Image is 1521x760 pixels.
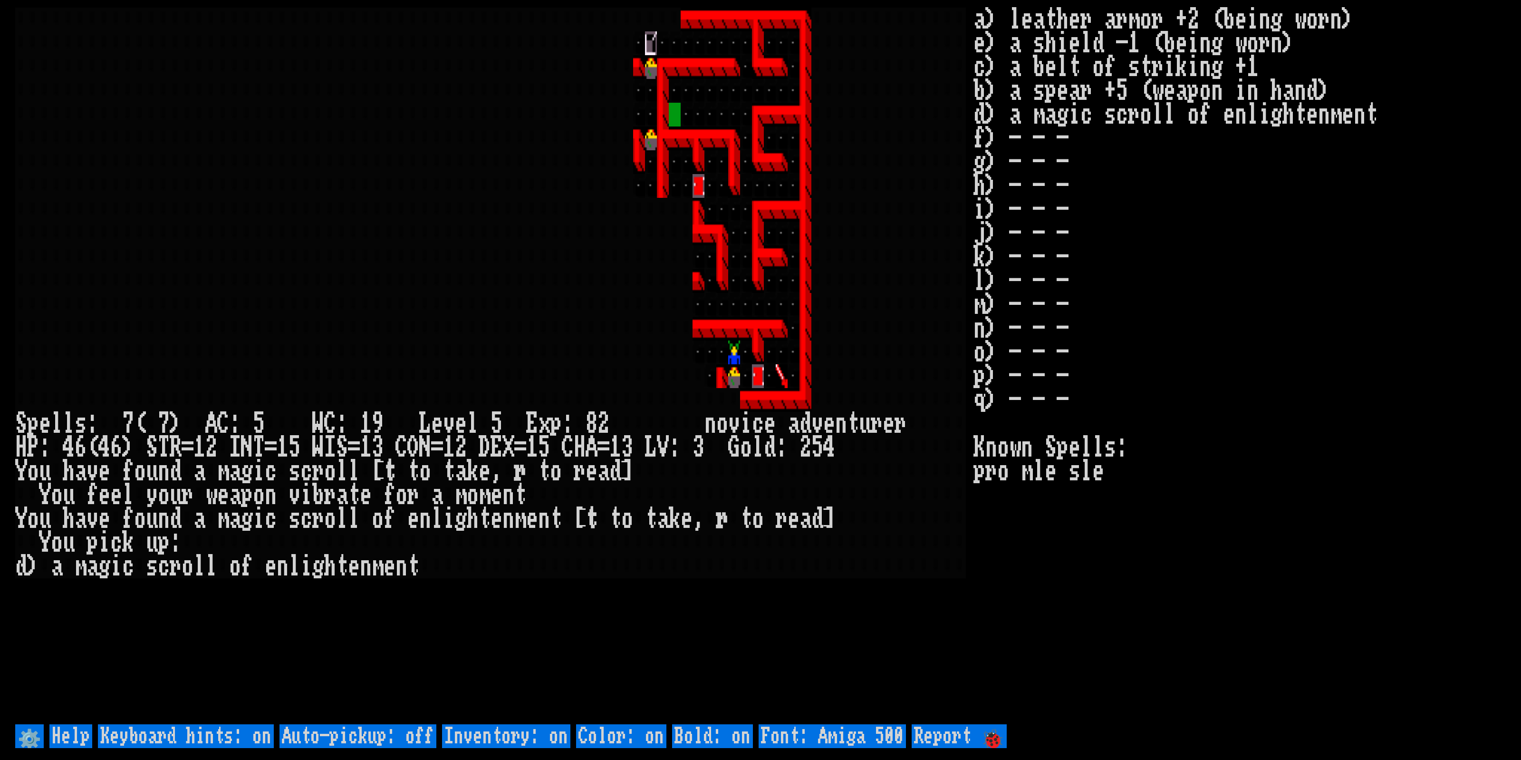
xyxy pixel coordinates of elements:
[788,507,799,531] div: e
[526,436,538,459] div: 1
[253,412,265,436] div: 5
[479,483,491,507] div: m
[764,436,776,459] div: d
[669,436,681,459] div: :
[75,507,87,531] div: a
[538,436,550,459] div: 5
[87,459,98,483] div: v
[823,507,835,531] div: ]
[324,483,336,507] div: r
[122,507,134,531] div: f
[110,555,122,578] div: i
[312,436,324,459] div: W
[324,459,336,483] div: o
[300,483,312,507] div: i
[158,436,170,459] div: T
[443,436,455,459] div: 1
[63,483,75,507] div: u
[289,483,300,507] div: v
[514,459,526,483] div: r
[170,531,182,555] div: :
[122,436,134,459] div: )
[253,507,265,531] div: i
[253,436,265,459] div: T
[289,459,300,483] div: s
[15,459,27,483] div: Y
[98,459,110,483] div: e
[217,412,229,436] div: C
[597,459,609,483] div: a
[407,459,419,483] div: t
[502,436,514,459] div: X
[51,412,63,436] div: l
[740,507,752,531] div: t
[229,436,241,459] div: I
[87,436,98,459] div: (
[15,555,27,578] div: d
[336,555,348,578] div: t
[27,555,39,578] div: )
[526,507,538,531] div: e
[87,412,98,436] div: :
[759,724,906,748] input: Font: Amiga 500
[372,412,384,436] div: 9
[657,436,669,459] div: V
[336,436,348,459] div: S
[193,436,205,459] div: 1
[431,436,443,459] div: =
[15,724,44,748] input: ⚙️
[788,412,799,436] div: a
[39,507,51,531] div: u
[75,459,87,483] div: a
[51,555,63,578] div: a
[87,507,98,531] div: v
[146,436,158,459] div: S
[98,724,274,748] input: Keyboard hints: on
[776,507,788,531] div: r
[146,531,158,555] div: u
[229,412,241,436] div: :
[716,412,728,436] div: o
[205,436,217,459] div: 2
[241,483,253,507] div: p
[75,555,87,578] div: m
[39,483,51,507] div: Y
[811,507,823,531] div: d
[336,507,348,531] div: l
[98,436,110,459] div: 4
[348,483,360,507] div: t
[419,507,431,531] div: n
[253,459,265,483] div: i
[799,436,811,459] div: 2
[193,507,205,531] div: a
[312,459,324,483] div: r
[360,436,372,459] div: 1
[576,724,666,748] input: Color: on
[146,459,158,483] div: u
[479,436,491,459] div: D
[491,412,502,436] div: 5
[811,412,823,436] div: v
[562,436,574,459] div: C
[170,436,182,459] div: R
[360,483,372,507] div: e
[645,436,657,459] div: L
[312,483,324,507] div: b
[574,436,586,459] div: H
[467,507,479,531] div: h
[205,483,217,507] div: w
[586,412,597,436] div: 8
[574,459,586,483] div: r
[538,412,550,436] div: x
[550,507,562,531] div: t
[63,459,75,483] div: h
[395,436,407,459] div: C
[491,507,502,531] div: e
[360,555,372,578] div: n
[621,507,633,531] div: o
[799,412,811,436] div: d
[597,412,609,436] div: 2
[693,436,704,459] div: 3
[372,436,384,459] div: 3
[170,459,182,483] div: d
